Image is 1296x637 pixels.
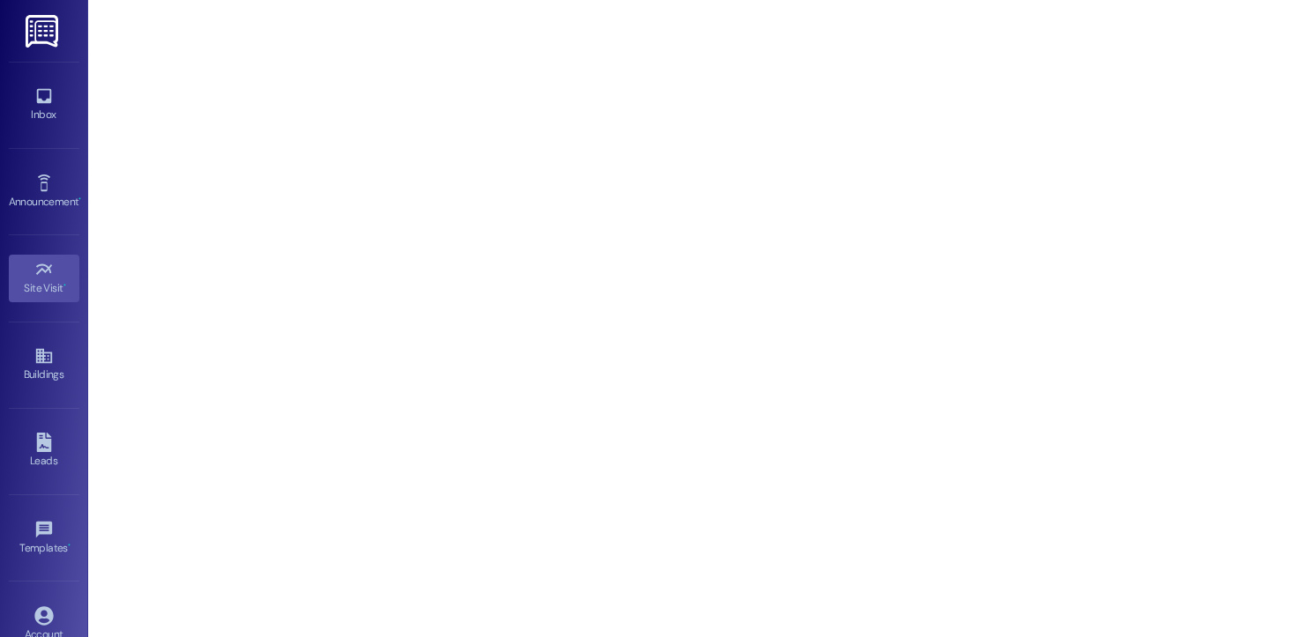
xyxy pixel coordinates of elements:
a: Leads [9,427,79,475]
a: Buildings [9,341,79,389]
span: • [78,193,81,205]
a: Templates • [9,515,79,562]
a: Site Visit • [9,255,79,302]
span: • [63,279,66,292]
span: • [68,539,71,552]
img: ResiDesk Logo [26,15,62,48]
a: Inbox [9,81,79,129]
